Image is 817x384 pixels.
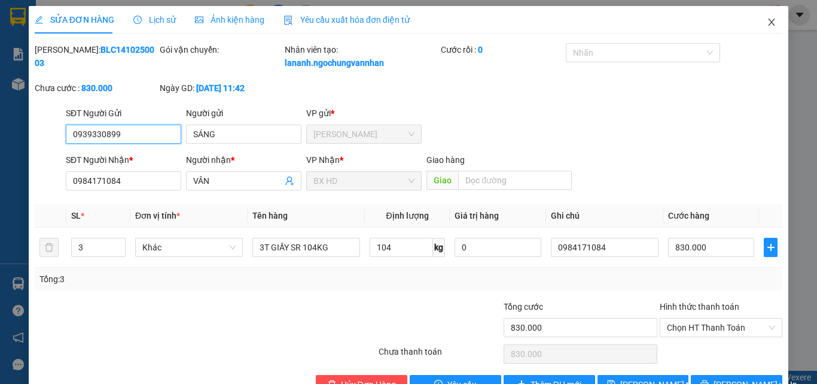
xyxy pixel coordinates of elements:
[285,58,384,68] b: lananh.ngochungvannhan
[6,65,83,78] li: VP [PERSON_NAME]
[441,43,563,56] div: Cước rồi :
[186,107,301,120] div: Người gửi
[195,16,203,24] span: picture
[81,83,112,93] b: 830.000
[426,155,465,165] span: Giao hàng
[285,176,294,186] span: user-add
[551,238,659,257] input: Ghi Chú
[306,107,422,120] div: VP gửi
[764,243,777,252] span: plus
[306,155,340,165] span: VP Nhận
[35,81,157,95] div: Chưa cước :
[66,153,181,167] div: SĐT Người Nhận
[71,211,81,220] span: SL
[433,238,445,257] span: kg
[35,16,43,24] span: edit
[283,15,410,25] span: Yêu cầu xuất hóa đơn điện tử
[160,81,282,95] div: Ngày GD:
[135,211,180,220] span: Đơn vị tính
[313,125,414,143] span: Bảo Lộc
[6,80,14,89] span: environment
[133,16,142,24] span: clock-circle
[6,6,173,51] li: Công ty TNHH [PERSON_NAME]
[386,211,428,220] span: Định lượng
[667,319,775,337] span: Chọn HT Thanh Toán
[186,153,301,167] div: Người nhận
[66,107,181,120] div: SĐT Người Gửi
[313,172,414,190] span: BX HD
[195,15,264,25] span: Ảnh kiện hàng
[252,238,360,257] input: VD: Bàn, Ghế
[160,43,282,56] div: Gói vận chuyển:
[426,171,458,190] span: Giao
[660,302,739,312] label: Hình thức thanh toán
[39,238,59,257] button: delete
[377,345,502,366] div: Chưa thanh toán
[546,204,663,228] th: Ghi chú
[83,80,91,89] span: environment
[764,238,778,257] button: plus
[83,65,159,78] li: VP BX HD
[668,211,709,220] span: Cước hàng
[35,43,157,69] div: [PERSON_NAME]:
[283,16,293,25] img: icon
[455,211,499,220] span: Giá trị hàng
[142,238,236,256] span: Khác
[504,302,543,312] span: Tổng cước
[133,15,176,25] span: Lịch sử
[767,17,776,27] span: close
[252,211,288,220] span: Tên hàng
[755,6,788,40] button: Close
[39,273,316,286] div: Tổng: 3
[458,171,572,190] input: Dọc đường
[285,43,438,69] div: Nhân viên tạo:
[35,15,114,25] span: SỬA ĐƠN HÀNG
[478,45,483,55] b: 0
[196,83,245,93] b: [DATE] 11:42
